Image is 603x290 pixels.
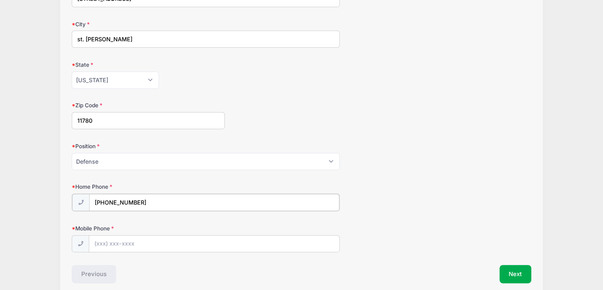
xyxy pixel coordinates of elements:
[500,265,532,283] button: Next
[72,61,225,69] label: State
[72,20,225,28] label: City
[72,112,225,129] input: xxxxx
[72,183,225,191] label: Home Phone
[72,101,225,109] label: Zip Code
[89,235,340,252] input: (xxx) xxx-xxxx
[72,142,225,150] label: Position
[89,194,339,211] input: (xxx) xxx-xxxx
[72,224,225,232] label: Mobile Phone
